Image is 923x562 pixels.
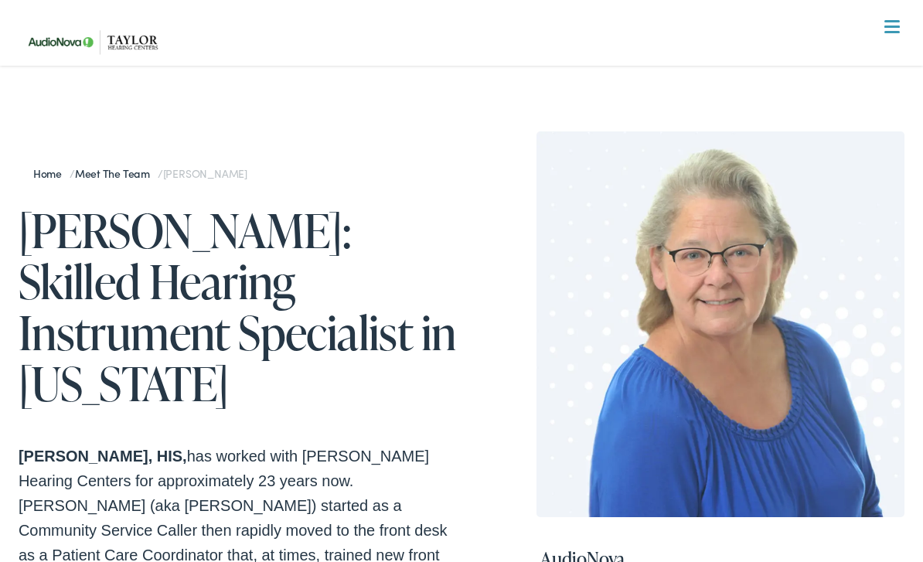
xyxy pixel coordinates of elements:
[19,205,461,409] h1: [PERSON_NAME]: Skilled Hearing Instrument Specialist in [US_STATE]
[30,62,904,110] a: What We Offer
[33,165,247,181] span: / /
[33,165,70,181] a: Home
[536,131,904,517] img: Theresa Rosentritt is a hearing instrument specialist at Taylor Hearing Centers in Jonesboro, AR .
[163,165,247,181] span: [PERSON_NAME]
[19,448,187,465] strong: [PERSON_NAME], HIS,
[75,165,158,181] a: Meet the Team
